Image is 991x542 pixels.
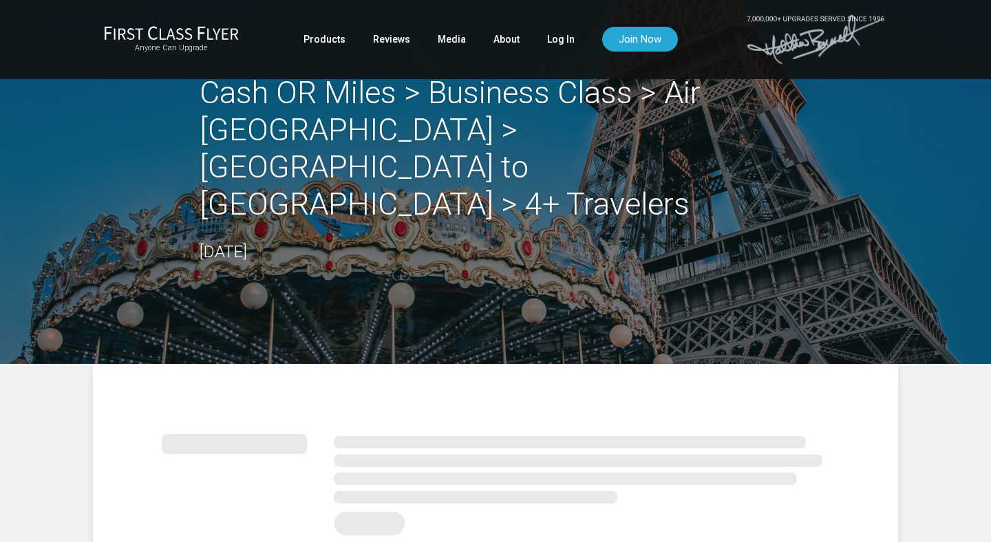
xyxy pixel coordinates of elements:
[104,43,239,53] small: Anyone Can Upgrade
[104,25,239,40] img: First Class Flyer
[438,27,466,52] a: Media
[104,25,239,53] a: First Class FlyerAnyone Can Upgrade
[303,27,345,52] a: Products
[373,27,410,52] a: Reviews
[493,27,520,52] a: About
[200,74,791,223] h2: Cash OR Miles > Business Class > Air [GEOGRAPHIC_DATA] > [GEOGRAPHIC_DATA] to [GEOGRAPHIC_DATA] >...
[547,27,575,52] a: Log In
[602,27,678,52] a: Join Now
[200,242,247,261] time: [DATE]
